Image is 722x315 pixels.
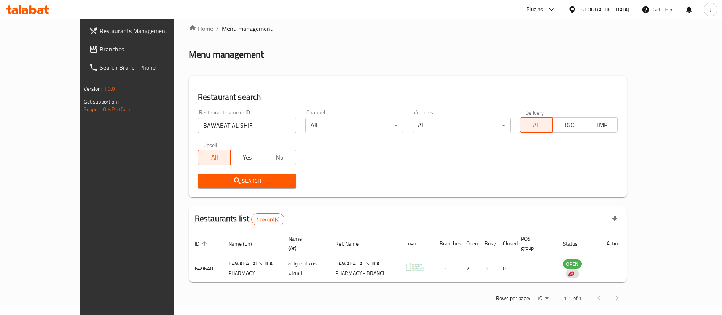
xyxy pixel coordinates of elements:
[222,255,282,282] td: BAWABAT AL SHIFA PHARMACY
[601,232,627,255] th: Action
[252,216,284,223] span: 1 record(s)
[335,239,368,248] span: Ref. Name
[497,232,515,255] th: Closed
[201,152,228,163] span: All
[204,176,290,186] span: Search
[478,232,497,255] th: Busy
[399,232,434,255] th: Logo
[83,58,201,77] a: Search Branch Phone
[288,234,320,253] span: Name (Ar)
[84,97,119,107] span: Get support on:
[100,63,194,72] span: Search Branch Phone
[83,40,201,58] a: Branches
[606,210,624,229] div: Export file
[228,239,262,248] span: Name (En)
[405,257,424,277] img: BAWABAT AL SHIFA PHARMACY
[198,91,618,103] h2: Restaurant search
[588,120,615,131] span: TMP
[266,152,293,163] span: No
[263,150,296,165] button: No
[216,24,219,33] li: /
[526,5,543,14] div: Plugins
[478,255,497,282] td: 0
[497,255,515,282] td: 0
[563,239,588,248] span: Status
[222,24,273,33] span: Menu management
[563,260,582,269] span: OPEN
[84,104,132,114] a: Support.OpsPlatform
[189,24,213,33] a: Home
[198,118,296,133] input: Search for restaurant name or ID..
[189,24,627,33] nav: breadcrumb
[198,174,296,188] button: Search
[525,110,544,115] label: Delivery
[521,234,548,253] span: POS group
[533,293,551,304] div: Rows per page:
[84,84,102,94] span: Version:
[434,232,460,255] th: Branches
[189,48,264,61] h2: Menu management
[567,270,574,277] img: delivery hero logo
[556,120,582,131] span: TGO
[104,84,115,94] span: 1.0.0
[195,213,284,225] h2: Restaurants list
[520,117,553,133] button: All
[496,294,530,303] p: Rows per page:
[523,120,550,131] span: All
[189,255,222,282] td: 649640
[83,22,201,40] a: Restaurants Management
[329,255,399,282] td: BAWABAT AL SHIFA PHARMACY - BRANCH
[585,117,618,133] button: TMP
[413,118,511,133] div: All
[195,239,209,248] span: ID
[251,213,284,225] div: Total records count
[710,5,711,14] span: J
[564,294,582,303] p: 1-1 of 1
[234,152,260,163] span: Yes
[100,45,194,54] span: Branches
[460,255,478,282] td: 2
[189,232,627,282] table: enhanced table
[203,142,217,147] label: Upsell
[552,117,585,133] button: TGO
[434,255,460,282] td: 2
[230,150,263,165] button: Yes
[460,232,478,255] th: Open
[198,150,231,165] button: All
[282,255,330,282] td: صيدلية بوابة الشفاء
[100,26,194,35] span: Restaurants Management
[579,5,630,14] div: [GEOGRAPHIC_DATA]
[305,118,403,133] div: All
